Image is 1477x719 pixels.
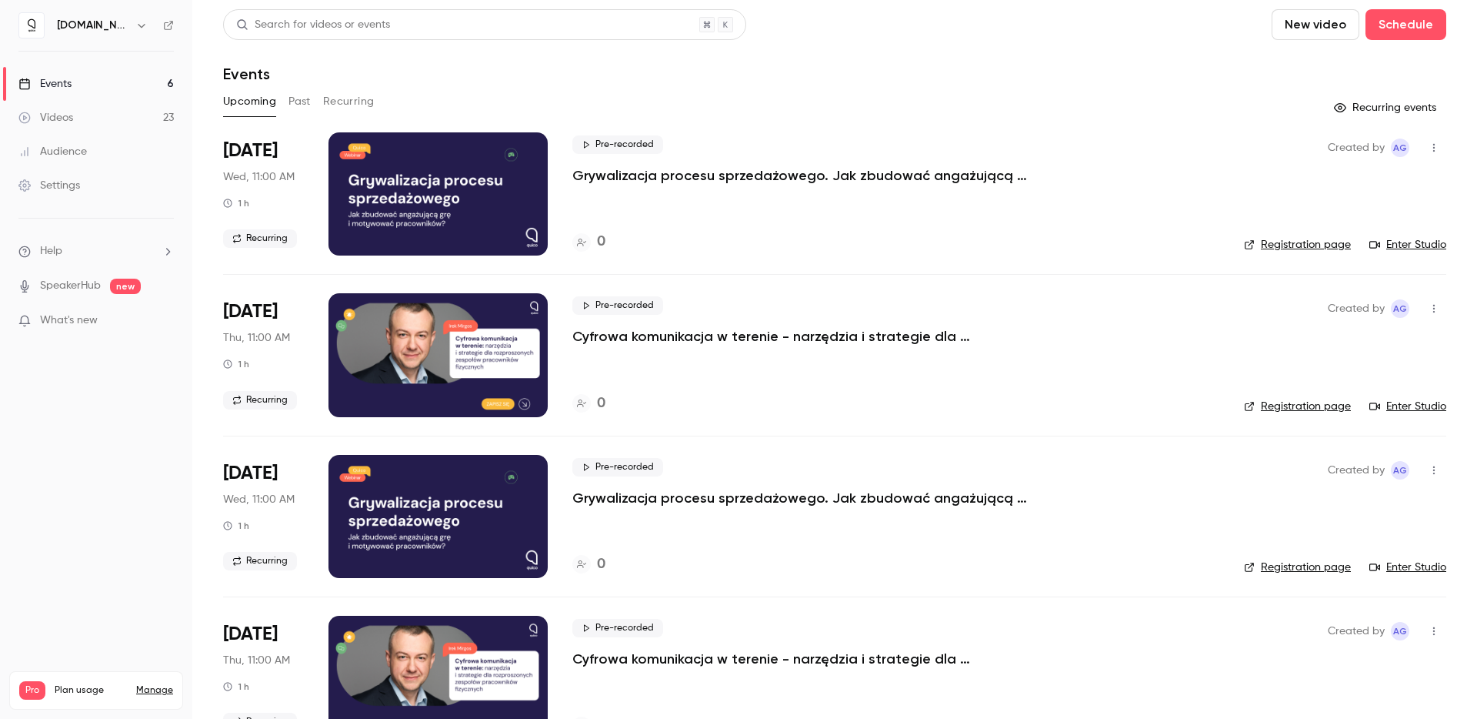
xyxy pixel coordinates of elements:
h1: Events [223,65,270,83]
button: Past [288,89,311,114]
span: Help [40,243,62,259]
span: [DATE] [223,139,278,163]
a: SpeakerHub [40,278,101,294]
span: Aleksandra Grabarska [1391,299,1409,318]
span: [DATE] [223,299,278,324]
span: AG [1393,139,1407,157]
a: Manage [136,684,173,697]
span: Aleksandra Grabarska [1391,461,1409,480]
span: Created by [1328,299,1385,318]
a: 0 [572,393,605,414]
span: Pro [19,681,45,700]
li: help-dropdown-opener [18,243,174,259]
span: Created by [1328,461,1385,480]
div: Oct 15 Wed, 11:00 AM (Europe/Warsaw) [223,132,304,256]
button: Recurring [323,89,375,114]
span: Created by [1328,139,1385,157]
div: Audience [18,144,87,159]
a: 0 [572,554,605,575]
span: Pre-recorded [572,296,663,315]
span: Created by [1328,622,1385,640]
h4: 0 [597,554,605,575]
span: Plan usage [55,684,127,697]
div: Oct 16 Thu, 11:00 AM (Europe/Warsaw) [223,293,304,416]
div: Events [18,76,72,92]
a: Cyfrowa komunikacja w terenie - narzędzia i strategie dla rozproszonych zespołów pracowników fizy... [572,650,1034,668]
button: Upcoming [223,89,276,114]
span: Recurring [223,391,297,410]
button: Schedule [1365,9,1446,40]
span: Thu, 11:00 AM [223,330,290,346]
span: AG [1393,461,1407,480]
div: 1 h [223,358,249,370]
span: Aleksandra Grabarska [1391,622,1409,640]
span: Wed, 11:00 AM [223,492,295,507]
div: Videos [18,110,73,125]
span: new [110,279,141,294]
img: quico.io [19,13,44,38]
span: Pre-recorded [572,619,663,637]
span: [DATE] [223,622,278,647]
span: Thu, 11:00 AM [223,653,290,668]
span: Pre-recorded [572,135,663,154]
div: 1 h [223,197,249,209]
a: Enter Studio [1369,237,1446,252]
a: Cyfrowa komunikacja w terenie - narzędzia i strategie dla rozproszonych zespołów pracowników fizy... [572,327,1034,346]
h4: 0 [597,232,605,252]
span: [DATE] [223,461,278,486]
a: Grywalizacja procesu sprzedażowego. Jak zbudować angażującą grę i motywować pracowników? [572,166,1034,185]
span: Aleksandra Grabarska [1391,139,1409,157]
a: Grywalizacja procesu sprzedażowego. Jak zbudować angażującą grę i motywować pracowników? [572,489,1034,507]
span: AG [1393,622,1407,640]
span: Recurring [223,229,297,248]
iframe: Noticeable Trigger [155,314,174,328]
a: Registration page [1244,237,1351,252]
span: Pre-recorded [572,458,663,477]
span: Wed, 11:00 AM [223,169,295,185]
h4: 0 [597,393,605,414]
a: 0 [572,232,605,252]
div: 1 h [223,520,249,532]
a: Enter Studio [1369,560,1446,575]
a: Enter Studio [1369,399,1446,414]
span: What's new [40,313,98,329]
span: Recurring [223,552,297,570]
button: New video [1272,9,1359,40]
h6: [DOMAIN_NAME] [57,18,129,33]
div: Settings [18,178,80,193]
div: Oct 22 Wed, 11:00 AM (Europe/Warsaw) [223,455,304,578]
div: 1 h [223,681,249,693]
a: Registration page [1244,560,1351,575]
button: Recurring events [1327,95,1446,120]
a: Registration page [1244,399,1351,414]
div: Search for videos or events [236,17,390,33]
span: AG [1393,299,1407,318]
